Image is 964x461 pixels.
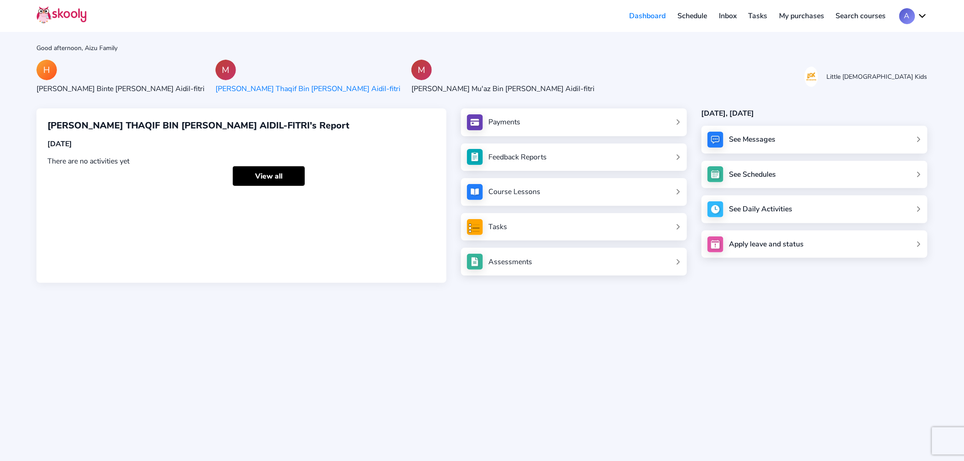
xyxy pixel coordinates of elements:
a: Search courses [830,9,892,23]
img: payments.jpg [467,114,483,130]
div: H [36,60,57,80]
img: Skooly [36,6,87,24]
a: See Daily Activities [702,195,928,223]
a: Apply leave and status [702,230,928,258]
a: Course Lessons [467,184,682,200]
div: See Daily Activities [729,204,792,214]
span: [PERSON_NAME] THAQIF BIN [PERSON_NAME] AIDIL-FITRI's Report [47,119,349,132]
button: Achevron down outline [899,8,928,24]
div: [DATE] [47,139,436,149]
div: Apply leave and status [729,239,804,249]
img: assessments.jpg [467,254,483,270]
div: [PERSON_NAME] Binte [PERSON_NAME] Aidil-fitri [36,84,205,94]
div: See Schedules [729,169,776,179]
a: Tasks [467,219,682,235]
a: Dashboard [624,9,672,23]
div: Assessments [488,257,532,267]
img: activity.jpg [708,201,723,217]
a: Feedback Reports [467,149,682,165]
div: [PERSON_NAME] Thaqif Bin [PERSON_NAME] Aidil-fitri [215,84,400,94]
img: apply_leave.jpg [708,236,723,252]
a: Payments [467,114,682,130]
a: Inbox [713,9,743,23]
div: Payments [488,117,520,127]
img: see_atten.jpg [467,149,483,165]
div: Good afternoon, Aizu Family [36,44,928,52]
div: There are no activities yet [47,156,436,166]
a: Tasks [743,9,774,23]
a: See Schedules [702,161,928,189]
div: M [411,60,432,80]
div: Feedback Reports [488,152,547,162]
a: Assessments [467,254,682,270]
div: Course Lessons [488,187,540,197]
div: See Messages [729,134,775,144]
img: 202206020728219298424966833748702edCh6KSZj3g9gnNzH.jpeg [805,67,818,87]
img: courses.jpg [467,184,483,200]
img: messages.jpg [708,132,723,148]
a: My purchases [773,9,830,23]
img: tasksForMpWeb.png [467,219,483,235]
div: [PERSON_NAME] Mu'az Bin [PERSON_NAME] Aidil-fitri [411,84,595,94]
div: M [215,60,236,80]
div: [DATE], [DATE] [702,108,928,118]
img: schedule.jpg [708,166,723,182]
div: Little [DEMOGRAPHIC_DATA] Kids [827,72,928,81]
a: Schedule [672,9,713,23]
div: Tasks [488,222,507,232]
a: View all [233,166,305,186]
